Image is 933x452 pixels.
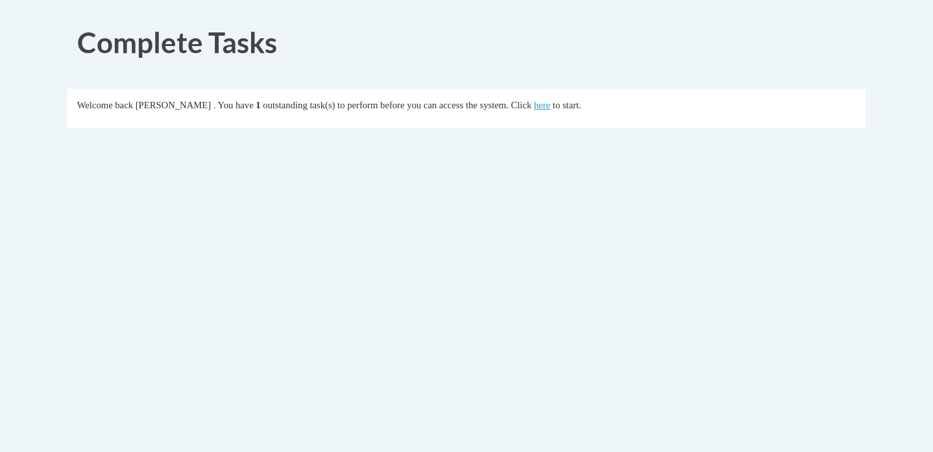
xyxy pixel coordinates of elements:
[534,100,550,110] a: here
[77,25,277,59] span: Complete Tasks
[136,100,211,110] span: [PERSON_NAME]
[553,100,581,110] span: to start.
[77,100,133,110] span: Welcome back
[213,100,254,110] span: . You have
[263,100,531,110] span: outstanding task(s) to perform before you can access the system. Click
[256,100,260,110] span: 1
